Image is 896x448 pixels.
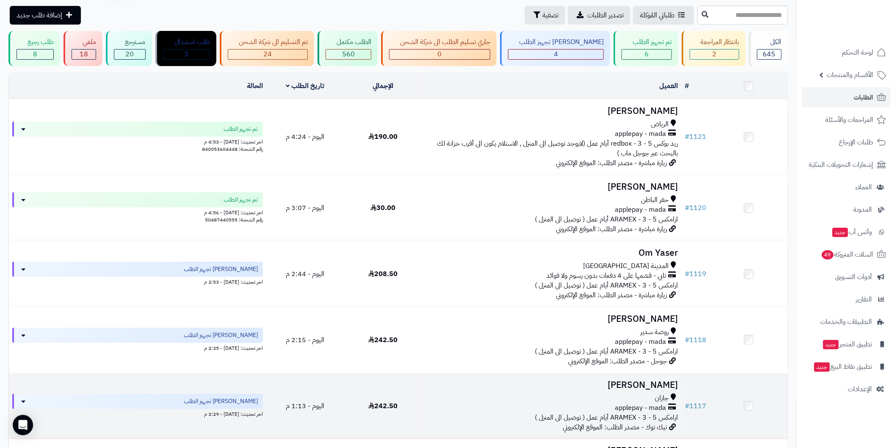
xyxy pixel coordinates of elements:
[583,261,669,271] span: المدينة [GEOGRAPHIC_DATA]
[509,50,603,59] div: 4
[685,401,706,411] a: #1117
[508,37,604,47] div: [PERSON_NAME] تجهيز الطلب
[247,81,263,91] a: الحالة
[651,119,669,129] span: الرياض
[535,214,678,224] span: ارامكس ARAMEX - 3 - 5 أيام عمل ( توصيل الى المنزل )
[286,269,324,279] span: اليوم - 2:44 م
[263,49,272,59] span: 24
[342,49,355,59] span: 560
[685,81,689,91] a: #
[535,346,678,357] span: ارامكس ARAMEX - 3 - 5 أيام عمل ( توصيل الى المنزل )
[62,31,104,66] a: ملغي 18
[633,6,694,25] a: طلباتي المُوكلة
[802,177,891,197] a: العملاء
[33,49,37,59] span: 8
[368,335,398,345] span: 242.50
[842,47,874,58] span: لوحة التحكم
[587,10,624,20] span: تصدير الطلبات
[821,249,874,260] span: السلات المتروكة
[563,422,667,432] span: تيك توك - مصدر الطلب: الموقع الإلكتروني
[286,81,325,91] a: تاريخ الطلب
[685,335,689,345] span: #
[835,271,872,283] span: أدوات التسويق
[202,145,263,153] span: رقم الشحنة: 840053604448
[685,203,706,213] a: #1120
[228,37,308,47] div: تم التسليم الى شركة الشحن
[389,37,490,47] div: جاري تسليم الطلب الى شركة الشحن
[856,181,872,193] span: العملاء
[685,269,689,279] span: #
[80,49,88,59] span: 18
[12,207,263,216] div: اخر تحديث: [DATE] - 4:56 م
[802,357,891,377] a: تطبيق نقاط البيعجديد
[685,132,706,142] a: #1121
[437,138,678,158] span: ريد بوكس redbox - 3 - 5 أيام عمل (لايوجد توصيل الى المنزل , الاستلام يكون الى أقرب خزانة لك بالبح...
[17,37,54,47] div: طلب رجيع
[690,37,739,47] div: بانتظار المراجعة
[655,393,669,403] span: جازان
[184,331,258,340] span: [PERSON_NAME] تجهيز الطلب
[640,10,675,20] span: طلباتي المُوكلة
[546,271,666,281] span: تابي - قسّمها على 4 دفعات بدون رسوم ولا فوائد
[556,158,667,168] span: زيارة مباشرة - مصدر الطلب: الموقع الإلكتروني
[224,196,258,204] span: تم تجهيز الطلب
[72,37,96,47] div: ملغي
[390,50,490,59] div: 0
[286,132,324,142] span: اليوم - 4:24 م
[17,50,53,59] div: 8
[690,50,739,59] div: 2
[615,129,666,139] span: applepay - mada
[622,50,671,59] div: 6
[827,69,874,81] span: الأقسام والمنتجات
[826,114,874,126] span: المراجعات والأسئلة
[556,224,667,234] span: زيارة مباشرة - مصدر الطلب: الموقع الإلكتروني
[854,91,874,103] span: الطلبات
[368,401,398,411] span: 242.50
[326,37,371,47] div: الطلب مكتمل
[685,335,706,345] a: #1118
[802,132,891,152] a: طلبات الإرجاع
[438,49,442,59] span: 0
[426,106,678,116] h3: [PERSON_NAME]
[685,401,689,411] span: #
[823,340,839,349] span: جديد
[641,195,669,205] span: حفر الباطن
[114,50,145,59] div: 20
[535,412,678,423] span: ارامكس ARAMEX - 3 - 5 أيام عمل ( توصيل الى المنزل )
[426,314,678,324] h3: [PERSON_NAME]
[757,37,782,47] div: الكل
[832,226,872,238] span: وآتس آب
[615,337,666,347] span: applepay - mada
[525,6,565,25] button: تصفية
[763,49,776,59] span: 645
[224,125,258,133] span: تم تجهيز الطلب
[535,280,678,290] span: ارامكس ARAMEX - 3 - 5 أيام عمل ( توصيل الى المنزل )
[154,31,218,66] a: طلب استبدال 3
[17,10,62,20] span: إضافة طلب جديد
[802,312,891,332] a: التطبيقات والخدمات
[556,290,667,300] span: زيارة مباشرة - مصدر الطلب: الموقع الإلكتروني
[712,49,716,59] span: 2
[286,203,324,213] span: اليوم - 3:07 م
[802,244,891,265] a: السلات المتروكة49
[104,31,153,66] a: مسترجع 20
[286,401,324,411] span: اليوم - 1:13 م
[856,293,872,305] span: التقارير
[680,31,747,66] a: بانتظار المراجعة 2
[12,277,263,286] div: اخر تحديث: [DATE] - 2:53 م
[822,338,872,350] span: تطبيق المتجر
[368,132,398,142] span: 190.00
[185,49,189,59] span: 3
[13,415,33,435] div: Open Intercom Messenger
[814,362,830,372] span: جديد
[809,159,874,171] span: إشعارات التحويلات البنكية
[426,380,678,390] h3: [PERSON_NAME]
[286,335,324,345] span: اليوم - 2:15 م
[498,31,612,66] a: [PERSON_NAME] تجهيز الطلب 4
[164,50,210,59] div: 3
[72,50,96,59] div: 18
[205,216,263,224] span: رقم الشحنة: 50487440555
[622,37,672,47] div: تم تجهيز الطلب
[568,6,631,25] a: تصدير الطلبات
[659,81,678,91] a: العميل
